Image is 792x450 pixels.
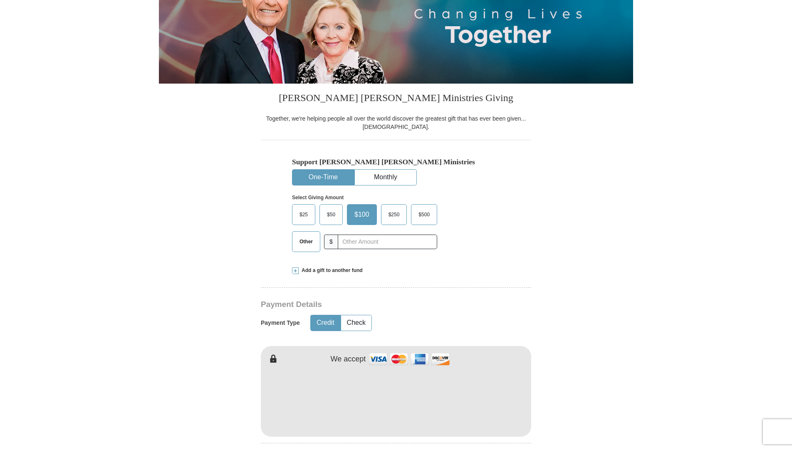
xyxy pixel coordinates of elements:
[341,315,371,331] button: Check
[261,300,473,309] h3: Payment Details
[299,267,363,274] span: Add a gift to another fund
[311,315,340,331] button: Credit
[292,158,500,166] h5: Support [PERSON_NAME] [PERSON_NAME] Ministries
[261,114,531,131] div: Together, we're helping people all over the world discover the greatest gift that has ever been g...
[261,319,300,326] h5: Payment Type
[350,208,374,221] span: $100
[295,235,317,248] span: Other
[338,235,437,249] input: Other Amount
[331,355,366,364] h4: We accept
[261,84,531,114] h3: [PERSON_NAME] [PERSON_NAME] Ministries Giving
[323,208,339,221] span: $50
[355,170,416,185] button: Monthly
[295,208,312,221] span: $25
[368,350,451,368] img: credit cards accepted
[324,235,338,249] span: $
[414,208,434,221] span: $500
[292,195,344,200] strong: Select Giving Amount
[384,208,404,221] span: $250
[292,170,354,185] button: One-Time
